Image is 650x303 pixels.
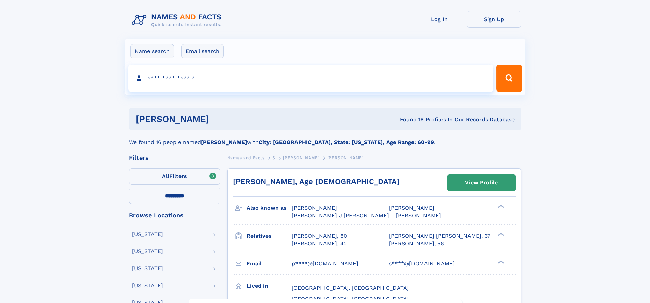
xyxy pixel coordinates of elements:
[129,155,220,161] div: Filters
[412,11,467,28] a: Log In
[389,232,490,240] a: [PERSON_NAME] [PERSON_NAME], 37
[389,205,434,211] span: [PERSON_NAME]
[327,155,364,160] span: [PERSON_NAME]
[467,11,521,28] a: Sign Up
[448,175,515,191] a: View Profile
[292,240,347,247] a: [PERSON_NAME], 42
[496,65,522,92] button: Search Button
[496,204,504,209] div: ❯
[272,153,275,162] a: S
[129,11,227,29] img: Logo Names and Facts
[396,212,441,219] span: [PERSON_NAME]
[292,212,389,219] span: [PERSON_NAME] J [PERSON_NAME]
[233,177,400,186] a: [PERSON_NAME], Age [DEMOGRAPHIC_DATA]
[389,240,444,247] a: [PERSON_NAME], 56
[181,44,224,58] label: Email search
[132,232,163,237] div: [US_STATE]
[272,155,275,160] span: S
[247,280,292,292] h3: Lived in
[304,116,515,123] div: Found 16 Profiles In Our Records Database
[292,285,409,291] span: [GEOGRAPHIC_DATA], [GEOGRAPHIC_DATA]
[292,205,337,211] span: [PERSON_NAME]
[136,115,305,123] h1: [PERSON_NAME]
[247,202,292,214] h3: Also known as
[247,258,292,270] h3: Email
[247,230,292,242] h3: Relatives
[132,266,163,271] div: [US_STATE]
[259,139,434,146] b: City: [GEOGRAPHIC_DATA], State: [US_STATE], Age Range: 60-99
[283,153,319,162] a: [PERSON_NAME]
[129,168,220,185] label: Filters
[292,295,409,302] span: [GEOGRAPHIC_DATA], [GEOGRAPHIC_DATA]
[129,212,220,218] div: Browse Locations
[496,232,504,236] div: ❯
[132,249,163,254] div: [US_STATE]
[227,153,265,162] a: Names and Facts
[128,65,494,92] input: search input
[283,155,319,160] span: [PERSON_NAME]
[132,283,163,288] div: [US_STATE]
[162,173,169,179] span: All
[129,130,521,147] div: We found 16 people named with .
[130,44,174,58] label: Name search
[201,139,247,146] b: [PERSON_NAME]
[292,232,347,240] a: [PERSON_NAME], 80
[496,260,504,264] div: ❯
[465,175,498,191] div: View Profile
